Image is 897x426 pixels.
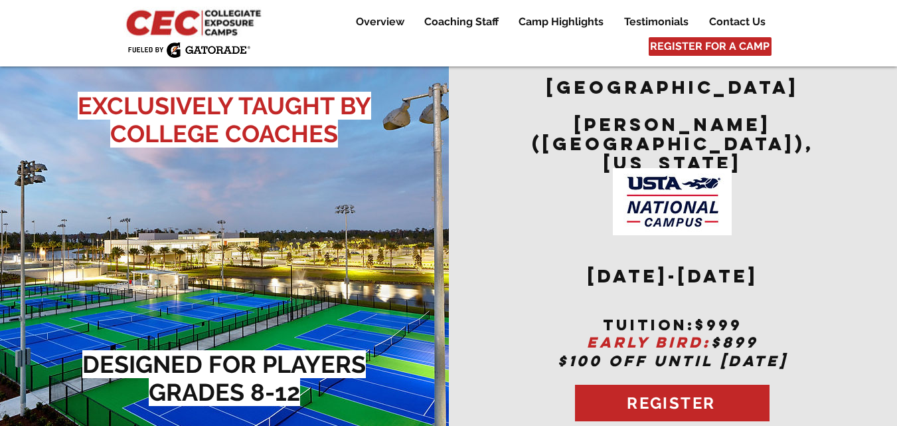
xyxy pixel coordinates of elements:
[588,265,758,287] span: [DATE]-[DATE]
[711,333,758,352] span: $899
[649,37,772,56] a: REGISTER FOR A CAMP
[509,14,613,30] a: Camp Highlights
[617,14,695,30] p: Testimonials
[532,132,814,174] span: ([GEOGRAPHIC_DATA]), [US_STATE]
[82,350,366,378] span: DESIGNED FOR PLAYERS
[414,14,508,30] a: Coaching Staff
[575,385,770,421] a: REGISTER
[614,14,698,30] a: Testimonials
[702,14,772,30] p: Contact Us
[587,333,711,352] span: EARLY BIRD:
[78,92,371,148] span: EXCLUSIVELY TAUGHT BY COLLEGE COACHES
[149,378,300,406] span: GRADES 8-12
[349,14,411,30] p: Overview
[574,113,771,136] span: [PERSON_NAME]
[123,7,267,37] img: CEC Logo Primary_edited.jpg
[650,39,770,54] span: REGISTER FOR A CAMP
[558,352,787,370] span: $100 OFF UNTIL [DATE]
[512,14,610,30] p: Camp Highlights
[336,14,775,30] nav: Site
[418,14,505,30] p: Coaching Staff
[613,168,732,235] img: USTA Campus image_edited.jpg
[546,76,799,98] span: [GEOGRAPHIC_DATA]
[699,14,775,30] a: Contact Us
[127,42,250,58] img: Fueled by Gatorade.png
[346,14,414,30] a: Overview
[627,393,715,413] span: REGISTER
[603,316,742,334] span: tuition:$999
